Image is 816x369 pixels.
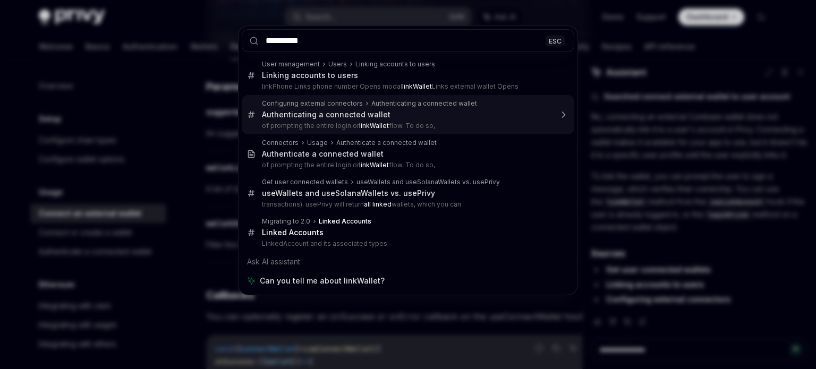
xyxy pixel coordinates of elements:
div: Connectors [262,139,299,147]
span: Can you tell me about linkWallet? [260,276,385,286]
div: useWallets and useSolanaWallets vs. usePrivy [356,178,500,186]
p: of prompting the entire login or flow. To do so, [262,122,552,130]
b: Linked Accounts [319,217,371,225]
div: ESC [546,35,565,46]
div: Authenticating a connected wallet [262,110,390,119]
b: linkWallet [402,82,432,90]
b: linkWallet [359,122,389,130]
p: of prompting the entire login or flow. To do so, [262,161,552,169]
div: Usage [307,139,328,147]
b: Linked Accounts [262,228,324,237]
p: transactions). usePrivy will return wallets, which you can [262,200,552,209]
div: Authenticating a connected wallet [371,99,477,108]
div: useWallets and useSolanaWallets vs. usePrivy [262,188,435,198]
div: Linking accounts to users [355,60,435,68]
div: User management [262,60,320,68]
div: Get user connected wallets [262,178,348,186]
div: Linking accounts to users [262,71,358,80]
b: linkWallet [359,161,389,169]
b: all linked [364,200,392,208]
div: Configuring external connectors [262,99,363,108]
div: Authenticate a connected wallet [262,149,384,159]
div: Authenticate a connected wallet [336,139,437,147]
p: linkPhone Links phone number Opens modal Links external wallet Opens [262,82,552,91]
p: LinkedAccount and its associated types [262,239,552,248]
div: Migrating to 2.0 [262,217,310,226]
div: Users [328,60,347,68]
div: Ask AI assistant [242,252,574,271]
